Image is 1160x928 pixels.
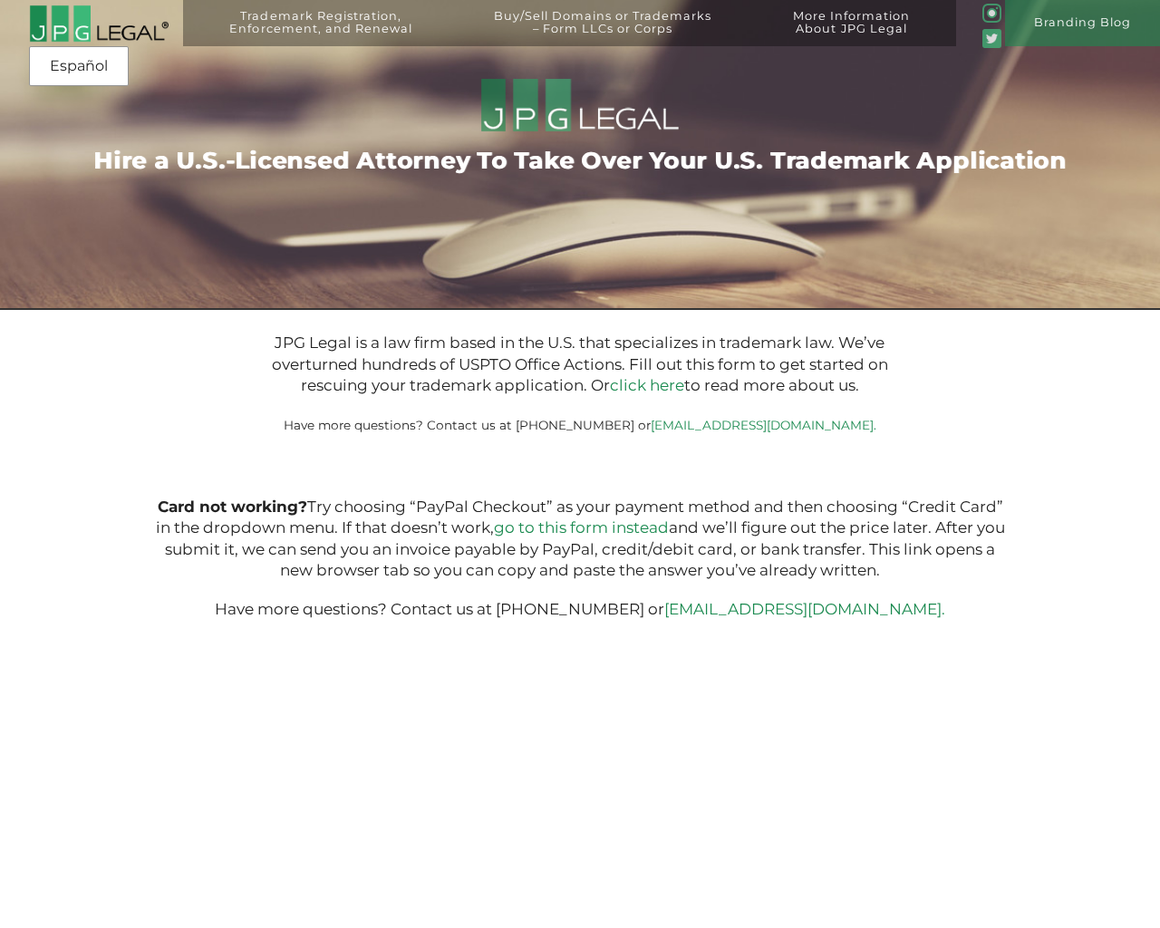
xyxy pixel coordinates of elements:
[150,602,1009,617] p: Have more questions? Contact us at [PHONE_NUMBER] or
[982,29,1001,48] img: Twitter_Social_Icon_Rounded_Square_Color-mid-green3-90.png
[150,497,1009,581] p: Try choosing “PayPal Checkout” as your payment method and then choosing “Credit Card” in the drop...
[651,418,876,432] a: [EMAIL_ADDRESS][DOMAIN_NAME].
[610,376,684,394] a: click here
[459,10,747,56] a: Buy/Sell Domains or Trademarks– Form LLCs or Corps
[982,4,1001,23] img: glyph-logo_May2016-green3-90.png
[664,600,945,618] a: [EMAIL_ADDRESS][DOMAIN_NAME].
[29,5,169,43] img: 2016-logo-black-letters-3-r.png
[195,10,447,56] a: Trademark Registration,Enforcement, and Renewal
[284,418,876,432] small: Have more questions? Contact us at [PHONE_NUMBER] or
[158,498,307,516] b: Card not working?
[244,333,916,396] p: JPG Legal is a law firm based in the U.S. that specializes in trademark law. We’ve overturned hun...
[34,50,123,82] a: Español
[494,518,669,536] a: go to this form instead
[759,10,945,56] a: More InformationAbout JPG Legal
